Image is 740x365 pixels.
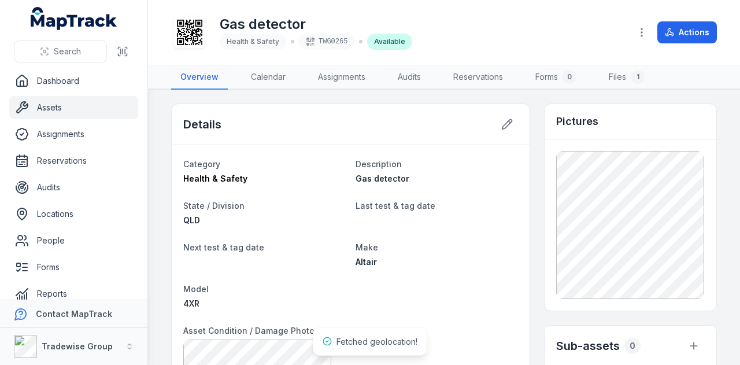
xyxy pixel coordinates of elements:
a: Forms0 [526,65,586,90]
h2: Details [183,116,221,132]
a: Forms [9,256,138,279]
div: TWG0265 [299,34,354,50]
span: Search [54,46,81,57]
a: Calendar [242,65,295,90]
span: Fetched geolocation! [336,337,417,346]
a: Reservations [444,65,512,90]
a: Dashboard [9,69,138,93]
div: 0 [624,338,641,354]
a: Audits [388,65,430,90]
span: Description [356,159,402,169]
div: 1 [631,70,645,84]
h2: Sub-assets [556,338,620,354]
a: Files1 [600,65,654,90]
span: Health & Safety [183,174,247,183]
button: Search [14,40,107,62]
a: Overview [171,65,228,90]
a: Assignments [309,65,375,90]
strong: Tradewise Group [42,341,113,351]
div: Available [367,34,412,50]
a: Assets [9,96,138,119]
span: Last test & tag date [356,201,435,211]
span: Model [183,284,209,294]
strong: Contact MapTrack [36,309,112,319]
h3: Pictures [556,113,598,130]
a: MapTrack [31,7,117,30]
a: Reports [9,282,138,305]
span: Asset Condition / Damage Photos [183,326,319,335]
a: People [9,229,138,252]
span: Gas detector [356,174,409,183]
span: 4XR [183,298,199,308]
h1: Gas detector [220,15,412,34]
div: 0 [563,70,576,84]
a: Reservations [9,149,138,172]
span: State / Division [183,201,245,211]
a: Audits [9,176,138,199]
span: Altair [356,257,377,267]
span: Next test & tag date [183,242,264,252]
span: QLD [183,215,200,225]
span: Category [183,159,220,169]
span: Health & Safety [227,37,279,46]
a: Locations [9,202,138,226]
span: Make [356,242,378,252]
a: Assignments [9,123,138,146]
button: Actions [657,21,717,43]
